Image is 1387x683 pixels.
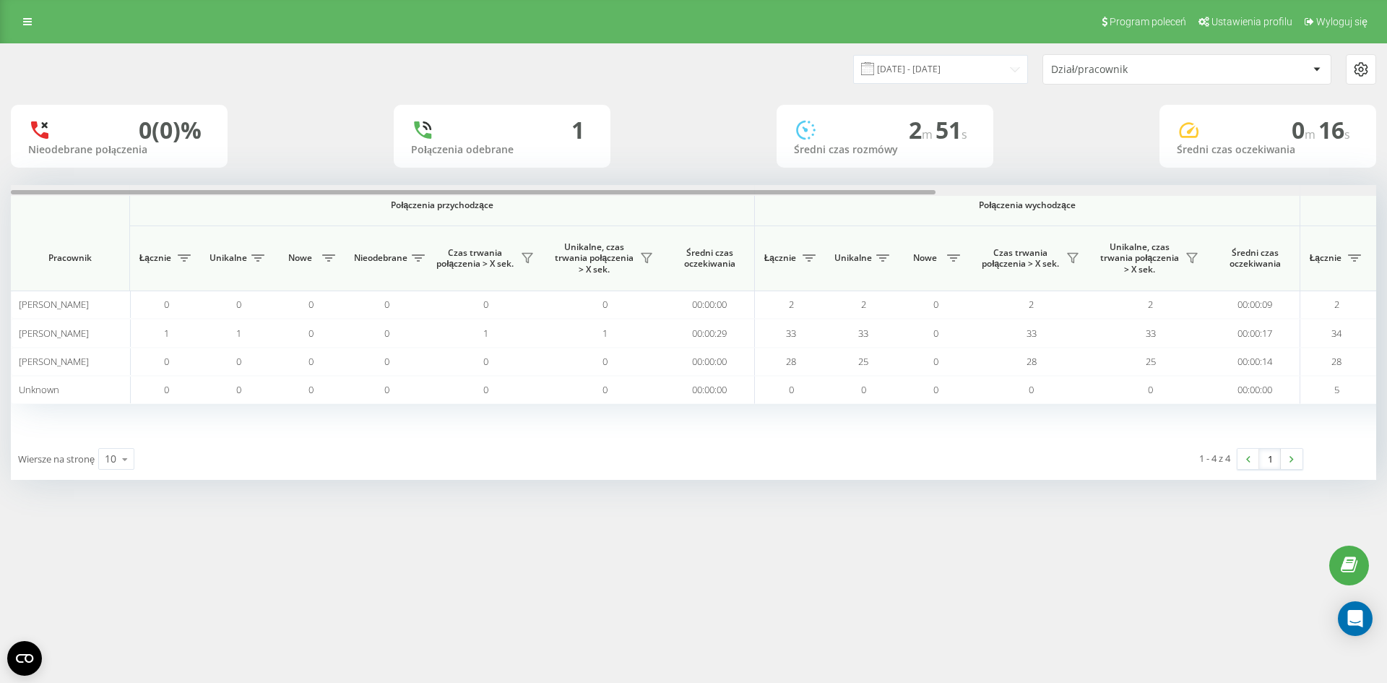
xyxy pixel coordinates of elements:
span: Czas trwania połączenia > X sek. [979,247,1062,270]
span: 25 [858,355,868,368]
span: Unikalne, czas trwania połączenia > X sek. [1098,241,1181,275]
span: [PERSON_NAME] [19,355,89,368]
span: 0 [384,327,389,340]
span: 2 [789,298,794,311]
span: Średni czas oczekiwania [1221,247,1289,270]
span: Połączenia wychodzące [789,199,1266,211]
span: s [1344,126,1350,142]
span: Unknown [19,383,59,396]
span: 0 [384,298,389,311]
span: Wiersze na stronę [18,452,95,465]
span: 0 [308,355,314,368]
span: Średni czas oczekiwania [675,247,743,270]
span: 0 [602,355,608,368]
span: 0 [789,383,794,396]
span: Pracownik [23,252,117,264]
td: 00:00:00 [665,348,755,376]
span: 16 [1318,114,1350,145]
span: 0 [933,383,938,396]
span: 34 [1331,327,1341,340]
span: Nieodebrane [354,252,407,264]
span: m [922,126,936,142]
td: 00:00:00 [1210,376,1300,404]
span: 0 [236,383,241,396]
span: Ustawienia profilu [1211,16,1292,27]
span: 2 [1148,298,1153,311]
span: 1 [164,327,169,340]
span: 0 [1029,383,1034,396]
span: 2 [909,114,936,145]
span: 0 [308,298,314,311]
span: Unikalne, czas trwania połączenia > X sek. [553,241,636,275]
span: 0 [236,355,241,368]
div: 10 [105,452,116,466]
td: 00:00:17 [1210,319,1300,347]
span: 0 [1292,114,1318,145]
span: 0 [933,355,938,368]
span: 0 [861,383,866,396]
div: Średni czas rozmówy [794,144,976,156]
td: 00:00:14 [1210,348,1300,376]
a: 1 [1259,449,1281,469]
span: 33 [858,327,868,340]
div: Open Intercom Messenger [1338,601,1373,636]
span: [PERSON_NAME] [19,298,89,311]
span: 2 [861,298,866,311]
button: Open CMP widget [7,641,42,676]
span: 0 [933,298,938,311]
td: 00:00:00 [665,376,755,404]
td: 00:00:29 [665,319,755,347]
span: 1 [602,327,608,340]
td: 00:00:00 [665,291,755,319]
span: [PERSON_NAME] [19,327,89,340]
span: 28 [1331,355,1341,368]
span: 0 [384,383,389,396]
td: 00:00:09 [1210,291,1300,319]
div: 0 (0)% [139,116,202,144]
span: 33 [1146,327,1156,340]
div: Średni czas oczekiwania [1177,144,1359,156]
span: Nowe [907,252,943,264]
div: 1 - 4 z 4 [1199,451,1230,465]
span: 0 [308,327,314,340]
span: 0 [933,327,938,340]
span: 0 [1148,383,1153,396]
div: Nieodebrane połączenia [28,144,210,156]
span: 0 [483,383,488,396]
span: 0 [483,298,488,311]
span: Łącznie [762,252,798,264]
span: 33 [1027,327,1037,340]
span: Nowe [282,252,318,264]
span: 0 [483,355,488,368]
span: 5 [1334,383,1339,396]
span: 0 [164,355,169,368]
span: Wyloguj się [1316,16,1367,27]
span: 0 [236,298,241,311]
span: 25 [1146,355,1156,368]
span: 33 [786,327,796,340]
span: Program poleceń [1110,16,1186,27]
span: 28 [786,355,796,368]
span: Łącznie [137,252,173,264]
span: 2 [1029,298,1034,311]
div: Połączenia odebrane [411,144,593,156]
span: 0 [602,298,608,311]
span: Połączenia przychodzące [168,199,717,211]
span: Łącznie [1308,252,1344,264]
span: 1 [236,327,241,340]
span: 1 [483,327,488,340]
span: 28 [1027,355,1037,368]
span: Unikalne [834,252,872,264]
span: 0 [308,383,314,396]
span: Unikalne [209,252,247,264]
span: 51 [936,114,967,145]
span: 0 [384,355,389,368]
div: 1 [571,116,584,144]
span: Czas trwania połączenia > X sek. [433,247,517,270]
span: 0 [164,298,169,311]
div: Dział/pracownik [1051,64,1224,76]
span: 2 [1334,298,1339,311]
span: 0 [164,383,169,396]
span: s [962,126,967,142]
span: 0 [602,383,608,396]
